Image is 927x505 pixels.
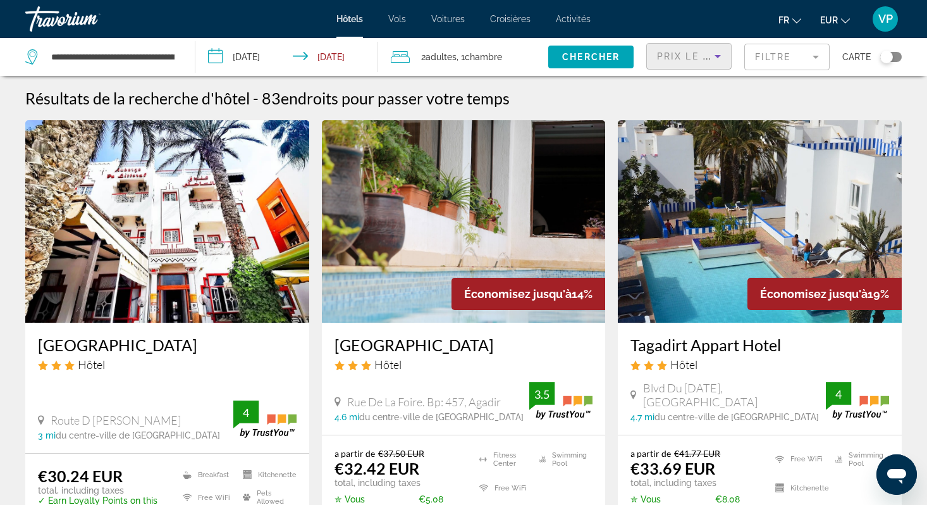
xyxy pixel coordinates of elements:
button: Change language [778,11,801,29]
li: Swimming Pool [829,448,888,471]
li: Swimming Pool [533,448,593,471]
li: Free WiFi [769,448,829,471]
img: trustyou-badge.svg [233,401,297,438]
span: du centre-ville de [GEOGRAPHIC_DATA] [654,412,819,422]
button: User Menu [869,6,902,32]
span: Économisez jusqu'à [464,287,572,301]
span: - [253,89,259,108]
a: Croisières [490,14,531,24]
span: Route D [PERSON_NAME] [51,413,181,427]
li: Free WiFi [473,477,533,500]
a: Travorium [25,3,152,35]
div: 19% [747,278,902,310]
ins: €32.42 EUR [335,459,419,478]
span: du centre-ville de [GEOGRAPHIC_DATA] [56,430,220,440]
p: total, including taxes [630,478,759,488]
span: 4.7 mi [630,412,654,422]
button: Chercher [548,46,634,68]
span: Chambre [465,52,502,62]
a: Activités [556,14,591,24]
li: Fitness Center [473,448,533,471]
div: 14% [451,278,605,310]
div: 3 star Hotel [38,358,297,371]
a: [GEOGRAPHIC_DATA] [38,335,297,354]
div: 4 [233,405,259,420]
a: Tagadirt Appart Hotel [630,335,889,354]
mat-select: Sort by [657,49,721,64]
del: €37.50 EUR [378,448,424,459]
iframe: Bouton de lancement de la fenêtre de messagerie [876,454,917,495]
span: endroits pour passer votre temps [281,89,510,108]
img: Hotel image [25,120,309,323]
p: total, including taxes [335,478,463,488]
button: Check-in date: Sep 21, 2025 Check-out date: Sep 22, 2025 [195,38,378,76]
span: a partir de [630,448,671,459]
span: Hôtel [78,358,105,371]
span: a partir de [335,448,375,459]
img: Hotel image [322,120,606,323]
span: Blvd Du [DATE], [GEOGRAPHIC_DATA] [643,381,826,409]
span: Économisez jusqu'à [760,287,868,301]
button: Change currency [820,11,850,29]
img: trustyou-badge.svg [529,382,592,420]
ins: €30.24 EUR [38,466,123,485]
ins: €33.69 EUR [630,459,715,478]
div: 3.5 [529,387,555,402]
span: Carte [842,48,871,66]
p: total, including taxes [38,485,167,496]
li: Breakfast [176,466,236,483]
span: EUR [820,15,838,25]
div: 3 star Hotel [630,358,889,371]
span: fr [778,15,789,25]
button: Toggle map [871,51,902,63]
span: Hôtel [670,358,697,371]
div: 3 star Hotel [335,358,593,371]
div: 4 [826,387,851,402]
span: 4.6 mi [335,412,359,422]
span: Adultes [426,52,457,62]
span: Rue De La Foire. Bp: 457, Agadir [347,395,501,409]
span: 3 mi [38,430,56,440]
span: Hôtel [374,358,402,371]
span: du centre-ville de [GEOGRAPHIC_DATA] [359,412,524,422]
a: Hôtels [336,14,363,24]
li: Kitchenette [236,466,297,483]
span: Chercher [562,52,620,62]
li: Kitchenette [769,477,829,500]
a: Vols [388,14,406,24]
button: Travelers: 2 adults, 0 children [378,38,548,76]
button: Filter [744,43,830,71]
h1: Résultats de la recherche d'hôtel [25,89,250,108]
span: , 1 [457,48,502,66]
a: [GEOGRAPHIC_DATA] [335,335,593,354]
h2: 83 [262,89,510,108]
del: €41.77 EUR [674,448,720,459]
span: Prix le plus bas [657,51,756,61]
img: Hotel image [618,120,902,323]
img: trustyou-badge.svg [826,382,889,420]
a: Voitures [431,14,465,24]
span: VP [878,13,893,25]
span: 2 [421,48,457,66]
